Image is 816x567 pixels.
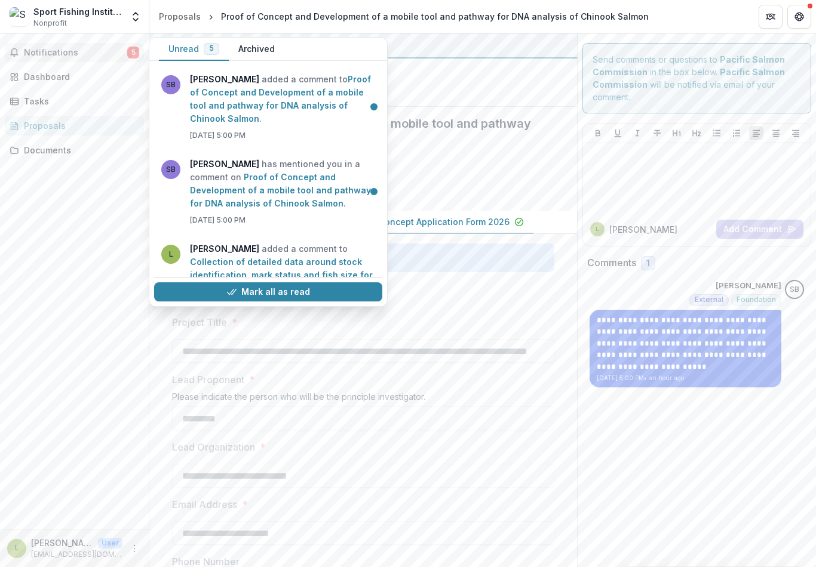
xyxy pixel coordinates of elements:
p: Lead Proponent [172,372,244,387]
button: Align Left [749,126,763,140]
button: Get Help [787,5,811,29]
a: Proposals [154,8,205,25]
button: Underline [611,126,625,140]
div: Proposals [159,10,201,23]
p: Lead Organization [172,440,255,454]
div: Documents [24,144,134,156]
button: Notifications5 [5,43,144,62]
p: [PERSON_NAME] [609,223,677,236]
button: Align Right [789,126,803,140]
div: Lance [596,226,599,232]
p: [EMAIL_ADDRESS][DOMAIN_NAME] [31,549,122,560]
div: Lance [15,544,19,552]
button: Bold [591,126,605,140]
button: Partners [759,5,783,29]
a: Dashboard [5,67,144,87]
button: Add Comment [716,220,803,239]
span: Foundation [737,295,776,304]
p: [PERSON_NAME] [716,280,781,292]
div: Sascha Bendt [790,286,799,294]
button: Ordered List [729,126,744,140]
p: added a comment to . [190,242,375,321]
a: Documents [5,140,144,160]
span: External [695,295,723,304]
img: Sport Fishing Institute of BC [10,7,29,26]
p: Email Address [172,497,237,511]
button: Bullet List [710,126,724,140]
span: 5 [127,47,139,58]
button: More [127,541,142,556]
div: Dashboard [24,70,134,83]
div: Please indicate the person who will be the principle investigator. [172,392,554,406]
span: 1 [646,258,650,269]
button: Mark all as read [154,282,382,301]
div: Send comments or questions to in the box below. will be notified via email of your comment. [582,43,811,113]
button: Open entity switcher [127,5,144,29]
div: Proof of Concept and Development of a mobile tool and pathway for DNA analysis of Chinook Salmon [221,10,649,23]
div: Proposals [24,119,134,132]
p: [DATE] 5:00 PM • an hour ago [597,374,774,383]
button: Archived [229,38,284,61]
a: Proof of Concept and Development of a mobile tool and pathway for DNA analysis of Chinook Salmon [190,74,371,124]
button: Align Center [769,126,783,140]
a: Tasks [5,91,144,111]
div: Tasks [24,95,134,107]
p: Project Title [172,315,227,329]
button: Heading 1 [670,126,684,140]
p: [PERSON_NAME] [31,537,93,549]
a: Proof of Concept and Development of a mobile tool and pathway for DNA analysis of Chinook Salmon [190,172,371,208]
span: Nonprofit [33,18,67,29]
button: Italicize [630,126,645,140]
button: Heading 2 [689,126,704,140]
p: added a comment to . [190,73,375,125]
p: has mentioned you in a comment on . [190,158,375,210]
div: Sport Fishing Institute of BC [33,5,122,18]
p: User [98,538,122,548]
button: Unread [159,38,229,61]
a: Collection of detailed data around stock identification, mark status and fish size for Chinook Sa... [190,257,373,319]
nav: breadcrumb [154,8,654,25]
span: 5 [209,44,214,53]
a: Proposals [5,116,144,135]
span: Notifications [24,48,127,58]
h2: Comments [587,257,636,269]
button: Strike [650,126,664,140]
